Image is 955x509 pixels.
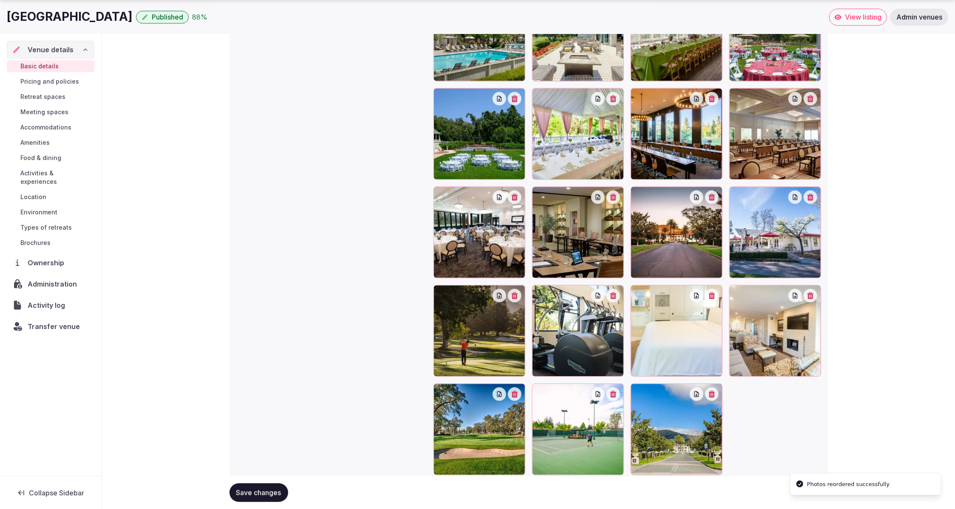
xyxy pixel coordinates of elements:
[729,88,821,180] div: Silverado-Resort-and-Spa-retreats-venues-united-states-retreat-space2-6.jpeg
[28,279,80,289] span: Administration
[7,484,94,502] button: Collapse Sidebar
[20,208,57,217] span: Environment
[631,383,723,475] div: Silverado-Resort-and-Spa-retreat-venue-united-states-best-photo.jpeg
[896,13,942,21] span: Admin venues
[7,152,94,164] a: Food & dining
[807,480,890,489] div: Photos reordered successfully
[434,285,525,377] div: golf_course_2.jpg
[152,13,183,21] span: Published
[532,186,624,278] div: Silverado-Resort-and-Spa-retreat-venue-united-states-retreat-space-conference-room-B.jpeg
[192,12,207,22] button: 88%
[7,237,94,249] a: Brochures
[434,88,525,180] div: Silverado-Resort-and-Spa-retreats-venues-united-states-retreat-space4-4.jpeg
[845,13,881,21] span: View listing
[7,76,94,87] a: Pricing and policies
[7,191,94,203] a: Location
[28,300,68,310] span: Activity log
[729,186,821,278] div: market.png
[230,484,288,502] button: Save changes
[20,193,46,201] span: Location
[20,62,59,70] span: Basic details
[20,77,79,86] span: Pricing and policies
[20,239,51,247] span: Brochures
[20,108,68,116] span: Meeting spaces
[631,186,723,278] div: resort_front.jpg
[7,222,94,233] a: Types of retreats
[236,489,281,497] span: Save changes
[7,106,94,118] a: Meeting spaces
[20,123,71,132] span: Accommodations
[28,321,80,332] span: Transfer venue
[192,12,207,22] div: 88 %
[7,318,94,335] button: Transfer venue
[136,11,189,23] button: Published
[29,489,84,497] span: Collapse Sidebar
[532,285,624,377] div: Silverado-Resort-and-Spa-retreats-venues-united-states-activities-5.jpg
[631,88,723,180] div: royal_oak.png
[890,8,948,25] a: Admin venues
[434,186,525,278] div: vintners_court.jpg
[434,383,525,475] div: golf_course.jpg
[7,254,94,272] a: Ownership
[7,167,94,188] a: Activities & experiences
[7,60,94,72] a: Basic details
[20,223,72,232] span: Types of retreats
[28,45,74,55] span: Venue details
[28,258,68,268] span: Ownership
[7,137,94,149] a: Amenities
[20,169,91,186] span: Activities & experiences
[7,91,94,103] a: Retreat spaces
[829,8,887,25] a: View listing
[20,154,61,162] span: Food & dining
[7,275,94,293] a: Administration
[631,285,723,377] div: Silverado-Resort-and-Spa-retreats-venues-united-states-accommodation5-1.png
[20,138,50,147] span: Amenities
[729,285,821,377] div: guestroom.jpg
[532,88,624,180] div: Silverado-Resort-and-Spa-retreats-venues-united-states-retreat-space2-3.jpeg
[7,206,94,218] a: Environment
[7,8,133,25] h1: [GEOGRAPHIC_DATA]
[532,383,624,475] div: tennis.png
[7,296,94,314] a: Activity log
[20,93,65,101] span: Retreat spaces
[7,121,94,133] a: Accommodations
